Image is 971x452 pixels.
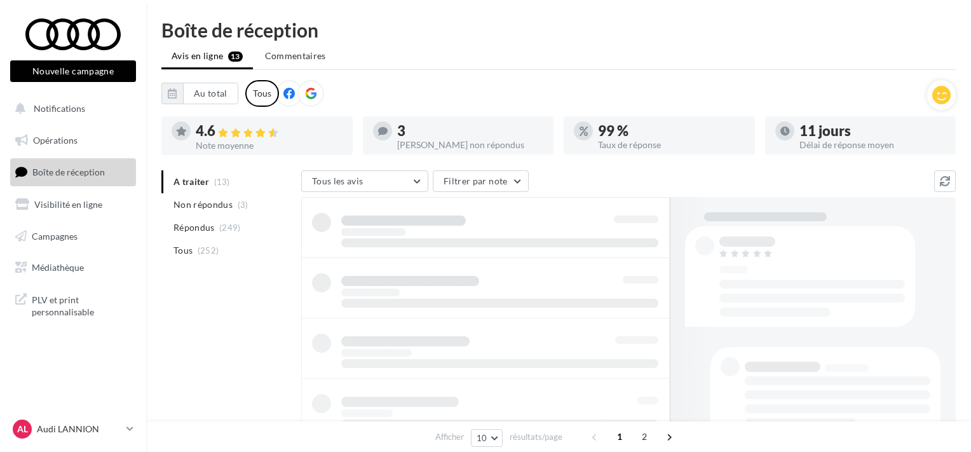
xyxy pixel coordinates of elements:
span: 2 [634,427,655,447]
button: Au total [183,83,238,104]
div: 3 [397,124,544,138]
a: PLV et print personnalisable [8,286,139,324]
span: Médiathèque [32,262,84,273]
span: résultats/page [510,431,562,443]
span: Visibilité en ligne [34,199,102,210]
span: (3) [238,200,248,210]
div: 11 jours [799,124,946,138]
a: AL Audi LANNION [10,417,136,441]
a: Boîte de réception [8,158,139,186]
p: Audi LANNION [37,423,121,435]
button: 10 [471,429,503,447]
span: Répondus [173,221,215,234]
a: Médiathèque [8,254,139,281]
div: 99 % [598,124,745,138]
span: Tous [173,244,193,257]
button: Filtrer par note [433,170,529,192]
span: (252) [198,245,219,256]
span: 1 [609,427,630,447]
a: Visibilité en ligne [8,191,139,218]
div: Boîte de réception [161,20,956,39]
span: PLV et print personnalisable [32,291,131,318]
div: Note moyenne [196,141,343,150]
span: Opérations [33,135,78,146]
button: Notifications [8,95,133,122]
div: Taux de réponse [598,140,745,149]
a: Campagnes [8,223,139,250]
div: 4.6 [196,124,343,139]
span: 10 [477,433,487,443]
span: Tous les avis [312,175,363,186]
span: Afficher [435,431,464,443]
a: Opérations [8,127,139,154]
button: Nouvelle campagne [10,60,136,82]
span: Non répondus [173,198,233,211]
button: Tous les avis [301,170,428,192]
button: Au total [161,83,238,104]
span: Campagnes [32,230,78,241]
span: AL [17,423,28,435]
div: [PERSON_NAME] non répondus [397,140,544,149]
span: Commentaires [265,50,326,61]
span: Notifications [34,103,85,114]
span: Boîte de réception [32,167,105,177]
div: Délai de réponse moyen [799,140,946,149]
div: Tous [245,80,279,107]
span: (249) [219,223,241,233]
